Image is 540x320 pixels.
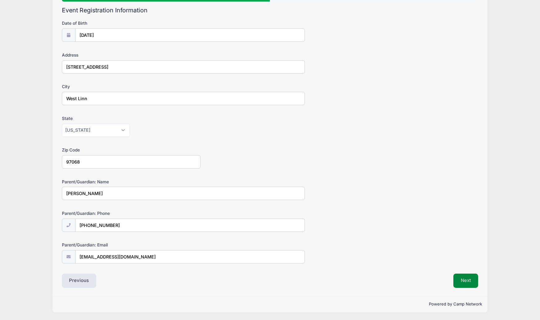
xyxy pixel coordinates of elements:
[62,179,201,185] label: Parent/Guardian: Name
[75,219,305,232] input: (xxx) xxx-xxxx
[75,28,305,42] input: mm/dd/yyyy
[62,7,478,14] h2: Event Registration Information
[453,274,478,288] button: Next
[62,20,201,26] label: Date of Birth
[62,242,201,248] label: Parent/Guardian: Email
[62,274,97,288] button: Previous
[62,210,201,216] label: Parent/Guardian: Phone
[58,301,482,307] p: Powered by Camp Network
[62,155,201,169] input: xxxxx
[75,250,305,263] input: email@email.com
[62,52,201,58] label: Address
[62,147,201,153] label: Zip Code
[62,83,201,90] label: City
[62,115,201,122] label: State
